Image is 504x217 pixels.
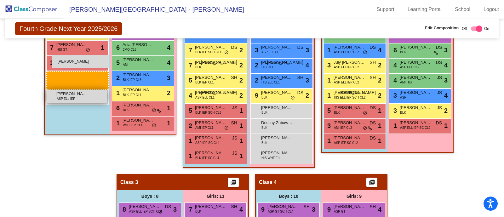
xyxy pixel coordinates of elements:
[400,44,431,50] span: [PERSON_NAME]
[462,26,467,31] span: Off
[297,89,303,96] span: DS
[392,107,397,114] span: 3
[195,209,201,214] span: BLK
[261,105,293,111] span: [PERSON_NAME]
[437,105,442,111] span: JS
[444,106,448,115] span: 2
[167,118,170,128] span: 1
[195,50,221,54] span: BLK IEP SCH CL1
[167,58,170,67] span: 4
[268,209,293,214] span: ASP GT SCH CL4
[326,77,331,84] span: 1
[326,137,331,144] span: 1
[392,77,397,84] span: 4
[261,110,267,115] span: BLK
[123,72,154,78] span: [PERSON_NAME]
[253,92,258,99] span: 9
[392,122,397,129] span: 1
[334,110,340,115] span: BLK
[312,205,315,214] span: 3
[15,22,122,35] span: Fourth Grade Next Year 2025/2026
[173,205,177,214] span: 3
[261,74,293,81] span: [PERSON_NAME] [PERSON_NAME]
[378,136,381,146] span: 1
[261,59,293,66] span: [PERSON_NAME]
[123,93,141,97] span: BLK IEP CL1
[195,120,226,126] span: [PERSON_NAME]
[239,136,243,146] span: 1
[436,120,442,126] span: DS
[195,150,226,156] span: [PERSON_NAME]
[195,135,226,141] span: [PERSON_NAME]
[400,89,431,96] span: [PERSON_NAME]
[187,137,192,144] span: 1
[334,120,365,126] span: [PERSON_NAME]
[370,203,376,210] span: SH
[484,26,489,31] span: On
[403,4,447,14] a: Learning Portal
[326,92,331,99] span: 1
[167,43,170,52] span: 4
[239,151,243,161] span: 1
[115,74,120,81] span: 2
[167,88,170,98] span: 2
[437,89,442,96] span: JS
[450,4,475,14] a: School
[224,50,229,55] span: do_not_disturb_alt
[334,50,359,54] span: ASP ELL IEP CL2
[123,47,136,52] span: 2MO CL3
[425,25,459,31] span: Edit Composition
[165,203,171,210] span: DS
[239,60,243,70] span: 2
[363,111,367,116] span: do_not_disturb_alt
[372,4,399,14] a: Support
[123,77,141,82] span: BLK IEP CL3
[195,74,226,81] span: [PERSON_NAME]
[444,121,448,130] span: 1
[261,80,280,85] span: HIS ELL CL1
[400,80,412,85] span: AMI HIS
[187,122,192,129] span: 2
[231,203,237,210] span: SH
[232,105,237,111] span: JS
[195,80,214,85] span: BLK IEP CL1
[57,62,63,67] span: BLK
[366,178,377,187] button: Print Students Details
[400,74,431,81] span: [PERSON_NAME]
[326,62,331,69] span: 3
[261,150,293,156] span: [PERSON_NAME]
[378,106,381,115] span: 1
[363,50,367,55] span: do_not_disturb_alt
[370,135,376,141] span: DS
[370,120,376,126] span: DS
[444,76,448,85] span: 3
[267,203,299,210] span: [PERSON_NAME]
[123,57,154,63] span: [PERSON_NAME]
[261,44,293,50] span: [PERSON_NAME]
[129,209,162,214] span: ASP ELL IEP SCH CL3
[187,152,192,159] span: 1
[239,45,243,55] span: 2
[306,91,309,100] span: 2
[57,47,67,52] span: HIS GT
[370,105,376,111] span: DS
[400,65,419,70] span: ASP ELL CL2
[253,47,258,54] span: 3
[321,190,387,203] div: Girls: 9
[334,135,365,141] span: [PERSON_NAME]
[231,120,237,126] span: SH
[224,126,229,131] span: do_not_disturb_alt
[370,44,376,51] span: DS
[239,106,243,115] span: 1
[326,206,331,213] span: 9
[86,48,90,53] span: do_not_disturb_alt
[56,91,88,97] span: [PERSON_NAME]
[304,203,310,210] span: SH
[167,103,170,113] span: 1
[392,62,397,69] span: 4
[121,206,126,213] span: 8
[437,74,442,81] span: JS
[115,59,120,66] span: 5
[326,47,331,54] span: 1
[201,89,237,96] span: [PERSON_NAME]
